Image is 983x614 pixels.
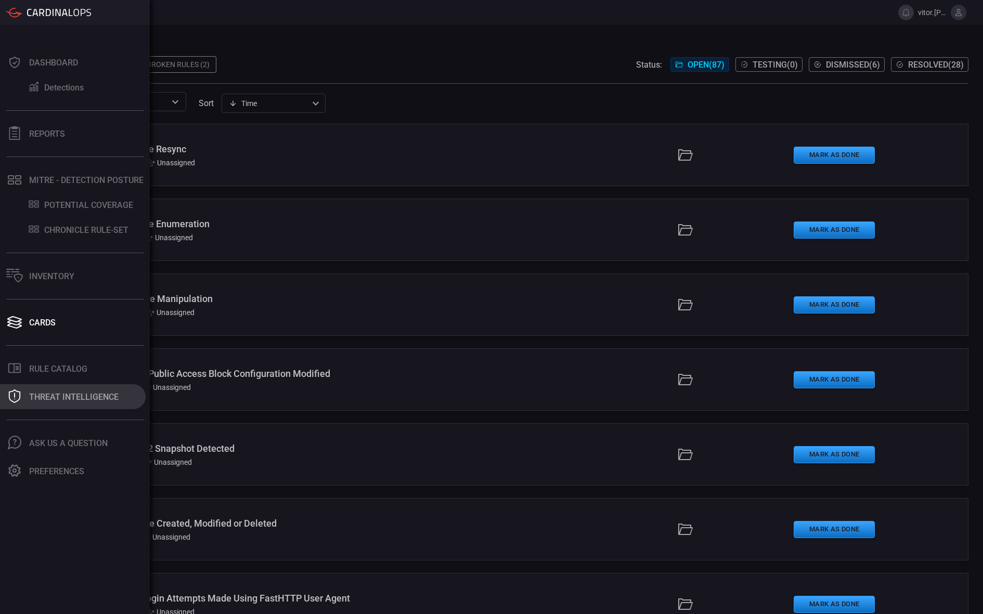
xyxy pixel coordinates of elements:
button: Mark as Done [794,596,875,613]
span: Status: [636,60,662,70]
button: Mark as Done [794,147,875,164]
button: Mark as Done [794,446,875,463]
label: sort [199,98,214,108]
span: Dismissed ( 6 ) [826,60,880,70]
button: Testing(0) [735,57,803,72]
div: AWS - MFA Device Resync [77,143,399,154]
div: Dashboard [29,58,78,68]
button: Mark as Done [794,521,875,538]
div: Unassigned [147,159,195,167]
div: Cards [29,318,56,328]
button: Mark as Done [794,371,875,388]
div: Ask Us A Question [29,438,108,448]
div: POTENTIAL COVERAGE [44,200,133,210]
div: AWS - S3 Bucket Public Access Block Configuration Modified [77,368,399,379]
button: Resolved(28) [891,57,968,72]
span: vitor.[PERSON_NAME] [918,8,947,17]
div: Rule Catalog [29,364,87,374]
div: CHRONICLE RULE-SET [44,225,128,235]
div: AWS - Route Table Created, Modified or Deleted [77,518,399,529]
span: Resolved ( 28 ) [908,60,964,70]
span: Open ( 87 ) [688,60,725,70]
div: Reports [29,129,65,139]
div: Detections [44,83,84,93]
div: AWS - MFA Device Enumeration [77,218,399,229]
div: Unassigned [143,383,191,391]
button: Open [168,95,183,109]
div: Threat Intelligence [29,392,119,402]
button: Mark as Done [794,221,875,239]
button: Mark as Done [794,296,875,313]
div: MITRE - Detection Posture [29,175,144,185]
div: AWS - ECS Service Manipulation [77,293,399,304]
div: AWS - Shared EC2 Snapshot Detected [77,443,399,454]
div: AWS - Unusual Login Attempts Made Using FastHTTP User Agent [77,593,399,604]
div: Unassigned [142,533,190,541]
button: Dismissed(6) [809,57,885,72]
div: Broken Rules (2) [140,56,216,73]
div: Time [229,98,309,109]
div: Inventory [29,271,74,281]
div: Preferences [29,466,84,476]
div: Unassigned [144,458,192,466]
button: Open(87) [670,57,729,72]
span: Testing ( 0 ) [753,60,798,70]
div: Unassigned [146,308,195,317]
div: Unassigned [145,233,193,242]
